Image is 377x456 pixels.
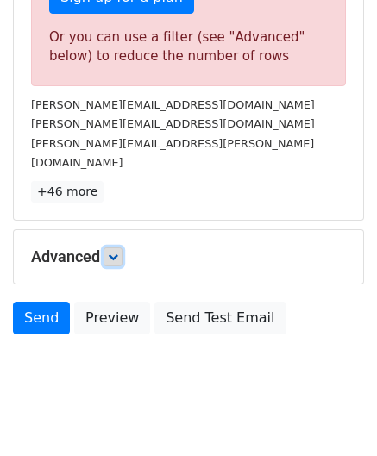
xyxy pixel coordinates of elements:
div: Or you can use a filter (see "Advanced" below) to reduce the number of rows [49,28,328,66]
a: Preview [74,302,150,334]
small: [PERSON_NAME][EMAIL_ADDRESS][DOMAIN_NAME] [31,98,315,111]
a: Send Test Email [154,302,286,334]
small: [PERSON_NAME][EMAIL_ADDRESS][DOMAIN_NAME] [31,117,315,130]
a: Send [13,302,70,334]
h5: Advanced [31,247,346,266]
small: [PERSON_NAME][EMAIL_ADDRESS][PERSON_NAME][DOMAIN_NAME] [31,137,314,170]
a: +46 more [31,181,104,203]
